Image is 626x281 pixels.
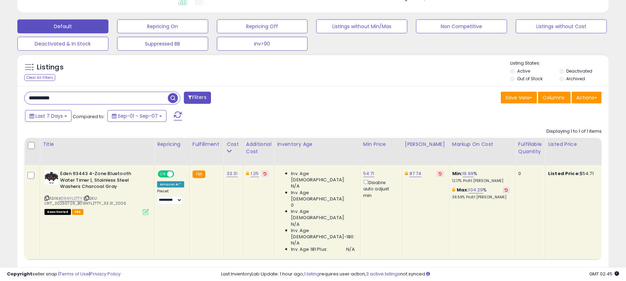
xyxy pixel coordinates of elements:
span: Inv. Age 181 Plus: [291,246,327,253]
button: Columns [538,92,571,104]
div: % [452,171,510,183]
div: Additional Cost [246,141,271,155]
span: OFF [173,171,184,177]
a: 19.99 [463,170,474,177]
button: Last 7 Days [25,110,72,122]
div: Amazon AI * [157,181,184,188]
span: 2025-09-15 02:45 GMT [589,271,619,277]
a: 3 active listings [366,271,400,277]
span: 0 [291,202,294,208]
p: 39.59% Profit [PERSON_NAME] [452,195,510,200]
a: 33.31 [227,170,238,177]
div: Min Price [363,141,399,148]
a: 87.74 [409,170,422,177]
b: Max: [457,187,469,193]
div: Fulfillment [193,141,221,148]
b: Eden 93443 4-Zone Bluetooth Water Timer |, Stainless Steel Washers Charcoal Gray [60,171,145,192]
label: Archived [567,76,585,82]
a: 1.25 [251,170,259,177]
strong: Copyright [7,271,32,277]
button: Listings without Min/Max [316,19,407,33]
button: Default [17,19,108,33]
button: Repricing On [117,19,208,33]
span: All listings that are unavailable for purchase on Amazon for any reason other than out-of-stock [44,209,71,215]
div: Displaying 1 to 1 of 1 items [546,128,602,135]
div: Last InventoryLab Update: 1 hour ago, requires user action, not synced. [221,271,619,278]
span: ON [158,171,167,177]
span: N/A [291,240,299,246]
button: Save View [501,92,537,104]
label: Deactivated [567,68,593,74]
a: B09NYLZTTY [59,196,82,201]
button: Deactivated & In Stock [17,37,108,51]
p: 12.17% Profit [PERSON_NAME] [452,179,510,183]
span: Inv. Age [DEMOGRAPHIC_DATA]: [291,190,355,202]
div: Inventory Age [277,141,357,148]
div: 0 [518,171,540,177]
div: seller snap | | [7,271,121,278]
span: Inv. Age [DEMOGRAPHIC_DATA]: [291,208,355,221]
div: [PERSON_NAME] [405,141,446,148]
div: Clear All Filters [24,74,55,81]
span: N/A [291,183,299,189]
p: Listing States: [510,60,609,67]
span: Sep-01 - Sep-07 [118,113,158,119]
h5: Listings [37,63,64,72]
span: N/A [346,246,355,253]
button: Sep-01 - Sep-07 [107,110,166,122]
div: ASIN: [44,171,149,214]
button: Listings without Cost [516,19,607,33]
th: The percentage added to the cost of goods (COGS) that forms the calculator for Min & Max prices. [449,138,515,165]
button: Suppressed BB [117,37,208,51]
div: $54.71 [548,171,606,177]
div: Markup on Cost [452,141,512,148]
div: % [452,187,510,200]
div: Title [43,141,151,148]
div: Preset: [157,189,184,205]
button: Inv>90 [217,37,308,51]
div: Listed Price [548,141,608,148]
a: 104.29 [469,187,483,193]
span: Inv. Age [DEMOGRAPHIC_DATA]: [291,171,355,183]
span: | SKU: LWT_20250729_B09NYLZTTY_33.31_2005 [44,196,126,206]
span: Last 7 Days [35,113,63,119]
a: Terms of Use [59,271,89,277]
span: Columns [543,94,564,101]
b: Listed Price: [548,170,580,177]
div: Disable auto adjust min [363,179,397,199]
button: Filters [184,92,211,104]
div: Cost [227,141,240,148]
img: 41UCgzY5nyL._SL40_.jpg [44,171,58,184]
label: Active [517,68,530,74]
a: Privacy Policy [90,271,121,277]
span: Inv. Age [DEMOGRAPHIC_DATA]-180: [291,228,355,240]
span: N/A [291,221,299,228]
label: Out of Stock [517,76,543,82]
a: 54.71 [363,170,374,177]
span: Compared to: [73,113,105,120]
small: FBA [193,171,205,178]
a: 1 listing [304,271,319,277]
b: Min: [452,170,463,177]
div: Fulfillable Quantity [518,141,542,155]
div: Repricing [157,141,187,148]
button: Actions [572,92,602,104]
span: FBA [72,209,84,215]
button: Repricing Off [217,19,308,33]
button: Non Competitive [416,19,507,33]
